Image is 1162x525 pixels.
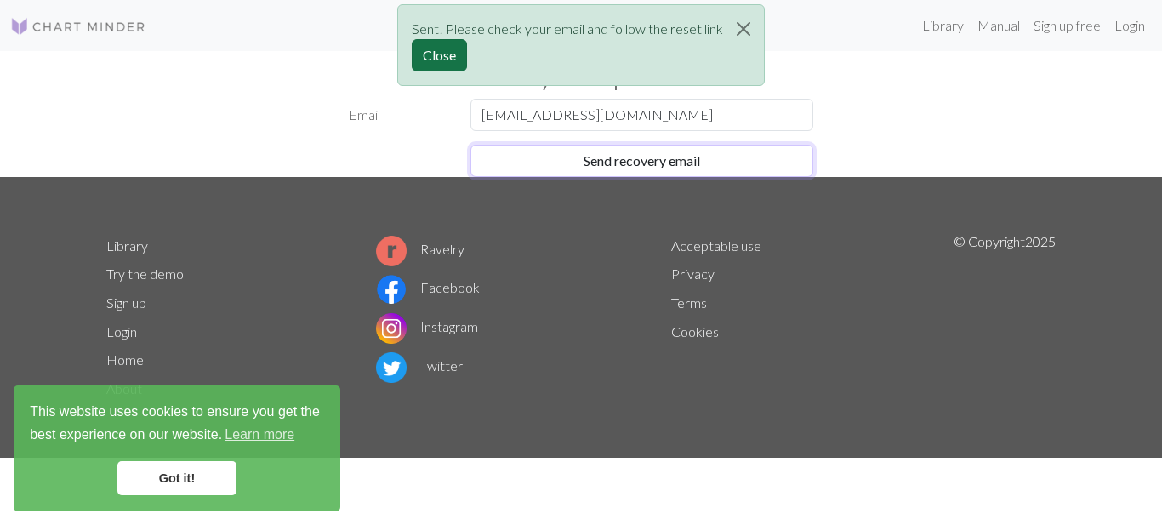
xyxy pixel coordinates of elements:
img: Instagram logo [376,313,407,344]
p: Sent! Please check your email and follow the reset link [412,19,723,39]
img: Ravelry logo [376,236,407,266]
img: Twitter logo [376,352,407,383]
a: Login [106,323,137,340]
a: Ravelry [376,241,464,257]
p: © Copyright 2025 [954,231,1056,403]
label: Email [339,99,460,131]
a: Sign up [106,294,146,311]
button: Close [723,5,764,53]
a: Cookies [671,323,719,340]
a: Privacy [671,265,715,282]
button: Close [412,39,467,71]
a: About [106,380,142,397]
span: This website uses cookies to ensure you get the best experience on our website. [30,402,324,448]
a: Facebook [376,279,480,295]
a: Library [106,237,148,254]
a: Terms [671,294,707,311]
button: Send recovery email [470,145,814,177]
div: cookieconsent [14,385,340,511]
img: Facebook logo [376,274,407,305]
a: Twitter [376,357,463,374]
a: dismiss cookie message [117,461,236,495]
a: Instagram [376,318,478,334]
a: Try the demo [106,265,184,282]
a: Acceptable use [671,237,761,254]
a: learn more about cookies [222,422,297,448]
a: Home [106,351,144,368]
